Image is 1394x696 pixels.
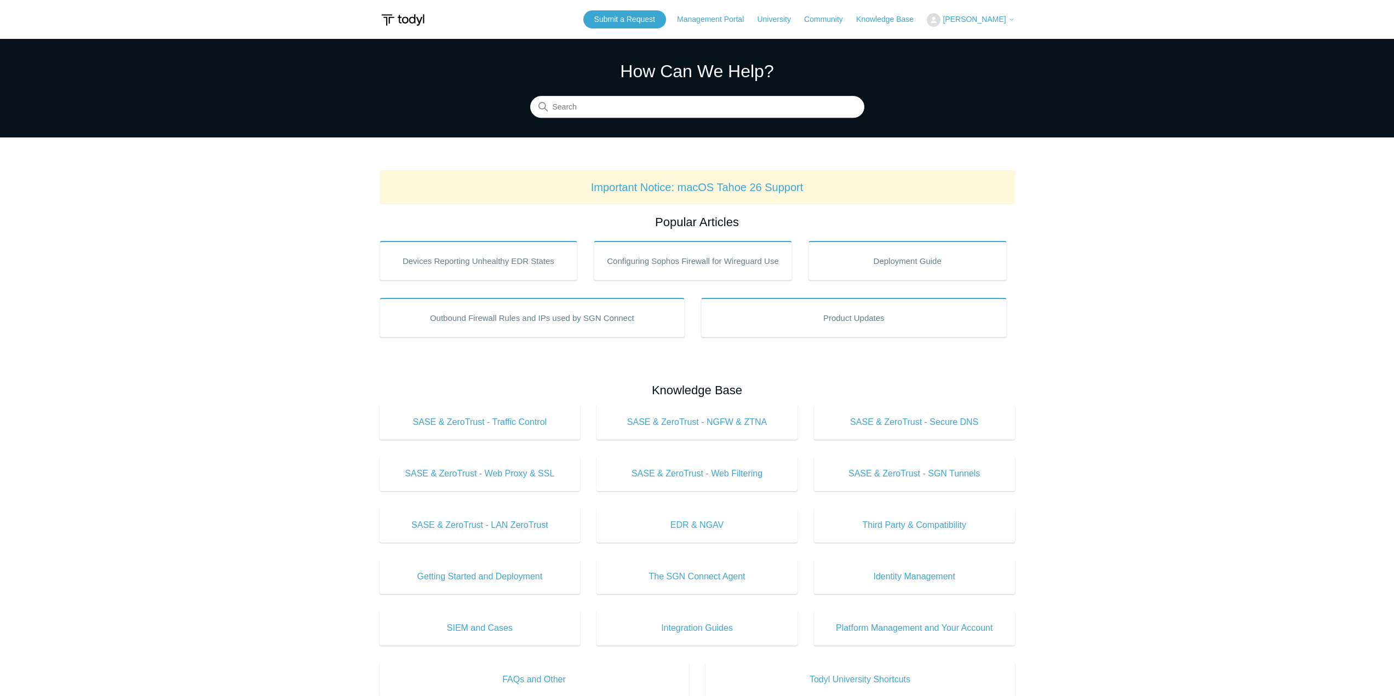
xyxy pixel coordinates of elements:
[814,405,1015,440] a: SASE & ZeroTrust - Secure DNS
[943,15,1006,24] span: [PERSON_NAME]
[677,14,755,25] a: Management Portal
[856,14,925,25] a: Knowledge Base
[583,10,666,28] a: Submit a Request
[830,416,999,429] span: SASE & ZeroTrust - Secure DNS
[613,622,781,635] span: Integration Guides
[804,14,854,25] a: Community
[380,508,581,543] a: SASE & ZeroTrust - LAN ZeroTrust
[396,673,673,686] span: FAQs and Other
[596,456,798,491] a: SASE & ZeroTrust - Web Filtering
[814,508,1015,543] a: Third Party & Compatibility
[722,673,999,686] span: Todyl University Shortcuts
[396,622,564,635] span: SIEM and Cases
[596,559,798,594] a: The SGN Connect Agent
[814,559,1015,594] a: Identity Management
[380,405,581,440] a: SASE & ZeroTrust - Traffic Control
[396,519,564,532] span: SASE & ZeroTrust - LAN ZeroTrust
[830,467,999,480] span: SASE & ZeroTrust - SGN Tunnels
[380,10,426,30] img: Todyl Support Center Help Center home page
[530,96,864,118] input: Search
[396,467,564,480] span: SASE & ZeroTrust - Web Proxy & SSL
[814,611,1015,646] a: Platform Management and Your Account
[591,181,804,193] a: Important Notice: macOS Tahoe 26 Support
[596,508,798,543] a: EDR & NGAV
[613,467,781,480] span: SASE & ZeroTrust - Web Filtering
[530,58,864,84] h1: How Can We Help?
[396,570,564,583] span: Getting Started and Deployment
[613,519,781,532] span: EDR & NGAV
[380,456,581,491] a: SASE & ZeroTrust - Web Proxy & SSL
[830,622,999,635] span: Platform Management and Your Account
[380,381,1015,399] h2: Knowledge Base
[927,13,1014,27] button: [PERSON_NAME]
[396,416,564,429] span: SASE & ZeroTrust - Traffic Control
[380,241,578,280] a: Devices Reporting Unhealthy EDR States
[830,570,999,583] span: Identity Management
[808,241,1007,280] a: Deployment Guide
[594,241,792,280] a: Configuring Sophos Firewall for Wireguard Use
[701,298,1007,337] a: Product Updates
[380,213,1015,231] h2: Popular Articles
[830,519,999,532] span: Third Party & Compatibility
[380,611,581,646] a: SIEM and Cases
[757,14,801,25] a: University
[380,559,581,594] a: Getting Started and Deployment
[380,298,685,337] a: Outbound Firewall Rules and IPs used by SGN Connect
[613,416,781,429] span: SASE & ZeroTrust - NGFW & ZTNA
[613,570,781,583] span: The SGN Connect Agent
[596,405,798,440] a: SASE & ZeroTrust - NGFW & ZTNA
[814,456,1015,491] a: SASE & ZeroTrust - SGN Tunnels
[596,611,798,646] a: Integration Guides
